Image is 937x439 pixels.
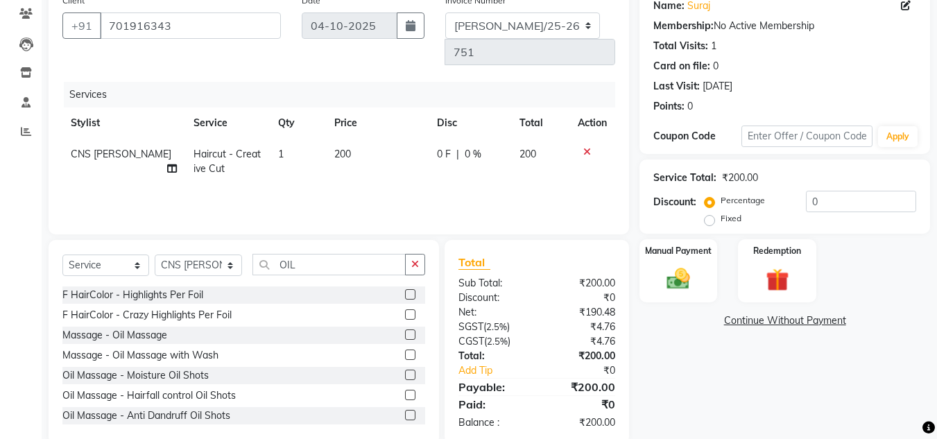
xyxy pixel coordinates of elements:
[448,276,537,291] div: Sub Total:
[458,320,483,333] span: SGST
[721,212,741,225] label: Fixed
[653,129,741,144] div: Coupon Code
[62,408,230,423] div: Oil Massage - Anti Dandruff Oil Shots
[537,334,626,349] div: ₹4.76
[458,255,490,270] span: Total
[660,266,697,292] img: _cash.svg
[653,171,716,185] div: Service Total:
[703,79,732,94] div: [DATE]
[448,291,537,305] div: Discount:
[878,126,918,147] button: Apply
[185,107,270,139] th: Service
[448,415,537,430] div: Balance :
[759,266,796,294] img: _gift.svg
[62,328,167,343] div: Massage - Oil Massage
[711,39,716,53] div: 1
[519,148,536,160] span: 200
[64,82,626,107] div: Services
[653,59,710,74] div: Card on file:
[62,308,232,322] div: F HairColor - Crazy Highlights Per Foil
[278,148,284,160] span: 1
[537,379,626,395] div: ₹200.00
[334,148,351,160] span: 200
[537,305,626,320] div: ₹190.48
[653,19,714,33] div: Membership:
[722,171,758,185] div: ₹200.00
[569,107,615,139] th: Action
[429,107,511,139] th: Disc
[448,334,537,349] div: ( )
[62,12,101,39] button: +91
[252,254,406,275] input: Search or Scan
[326,107,429,139] th: Price
[653,19,916,33] div: No Active Membership
[194,148,261,175] span: Haircut - Creative Cut
[62,368,209,383] div: Oil Massage - Moisture Oil Shots
[511,107,570,139] th: Total
[687,99,693,114] div: 0
[437,147,451,162] span: 0 F
[62,288,203,302] div: F HairColor - Highlights Per Foil
[537,276,626,291] div: ₹200.00
[653,79,700,94] div: Last Visit:
[486,321,507,332] span: 2.5%
[448,305,537,320] div: Net:
[552,363,626,378] div: ₹0
[653,39,708,53] div: Total Visits:
[487,336,508,347] span: 2.5%
[721,194,765,207] label: Percentage
[537,349,626,363] div: ₹200.00
[71,148,171,160] span: CNS [PERSON_NAME]
[537,291,626,305] div: ₹0
[448,349,537,363] div: Total:
[100,12,281,39] input: Search by Name/Mobile/Email/Code
[458,335,484,347] span: CGST
[753,245,801,257] label: Redemption
[741,126,872,147] input: Enter Offer / Coupon Code
[456,147,459,162] span: |
[62,348,218,363] div: Massage - Oil Massage with Wash
[62,388,236,403] div: Oil Massage - Hairfall control Oil Shots
[270,107,326,139] th: Qty
[653,99,685,114] div: Points:
[653,195,696,209] div: Discount:
[537,320,626,334] div: ₹4.76
[448,396,537,413] div: Paid:
[713,59,719,74] div: 0
[62,107,185,139] th: Stylist
[448,320,537,334] div: ( )
[448,379,537,395] div: Payable:
[465,147,481,162] span: 0 %
[645,245,712,257] label: Manual Payment
[537,415,626,430] div: ₹200.00
[448,363,551,378] a: Add Tip
[642,313,927,328] a: Continue Without Payment
[537,396,626,413] div: ₹0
